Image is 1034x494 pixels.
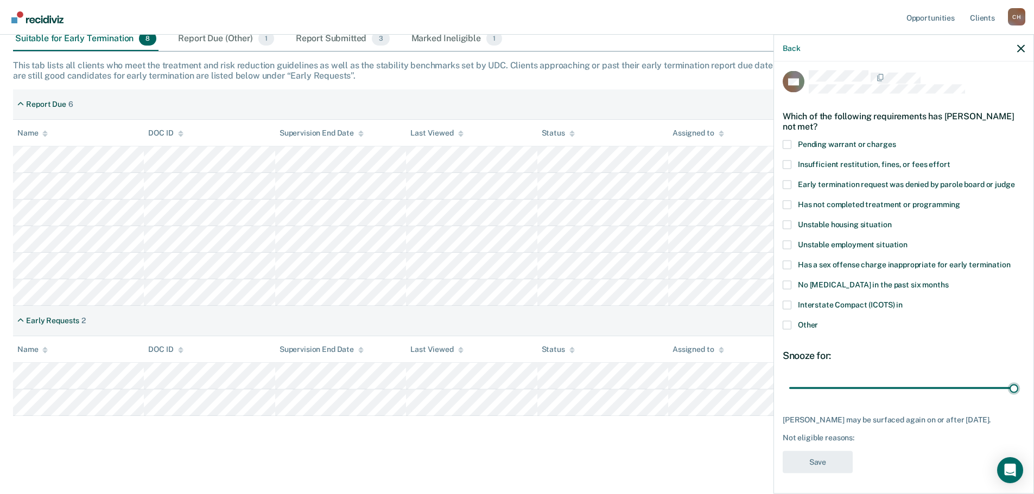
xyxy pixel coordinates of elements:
[798,220,891,228] span: Unstable housing situation
[542,129,575,138] div: Status
[372,31,389,46] span: 3
[997,457,1023,483] div: Open Intercom Messenger
[798,300,903,309] span: Interstate Compact (ICOTS) in
[13,60,1021,81] div: This tab lists all clients who meet the treatment and risk reduction guidelines as well as the st...
[148,129,183,138] div: DOC ID
[673,345,724,354] div: Assigned to
[280,345,364,354] div: Supervision End Date
[798,179,1014,188] span: Early termination request was denied by parole board or judge
[294,27,392,51] div: Report Submitted
[798,260,1011,268] span: Has a sex offense charge inappropriate for early termination
[409,27,505,51] div: Marked Ineligible
[410,345,463,354] div: Last Viewed
[410,129,463,138] div: Last Viewed
[148,345,183,354] div: DOC ID
[139,31,156,46] span: 8
[798,139,896,148] span: Pending warrant or charges
[542,345,575,354] div: Status
[798,280,948,288] span: No [MEDICAL_DATA] in the past six months
[1008,8,1025,25] div: C H
[68,100,73,109] div: 6
[783,102,1025,140] div: Which of the following requirements has [PERSON_NAME] not met?
[486,31,502,46] span: 1
[798,200,960,208] span: Has not completed treatment or programming
[798,320,818,329] span: Other
[258,31,274,46] span: 1
[783,415,1025,424] div: [PERSON_NAME] may be surfaced again on or after [DATE].
[26,100,66,109] div: Report Due
[11,11,64,23] img: Recidiviz
[17,129,48,138] div: Name
[1008,8,1025,25] button: Profile dropdown button
[783,349,1025,361] div: Snooze for:
[673,129,724,138] div: Assigned to
[280,129,364,138] div: Supervision End Date
[176,27,276,51] div: Report Due (Other)
[783,451,853,473] button: Save
[81,316,86,325] div: 2
[783,433,1025,442] div: Not eligible reasons:
[26,316,79,325] div: Early Requests
[17,345,48,354] div: Name
[783,43,800,53] button: Back
[798,159,950,168] span: Insufficient restitution, fines, or fees effort
[798,240,908,248] span: Unstable employment situation
[13,27,158,51] div: Suitable for Early Termination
